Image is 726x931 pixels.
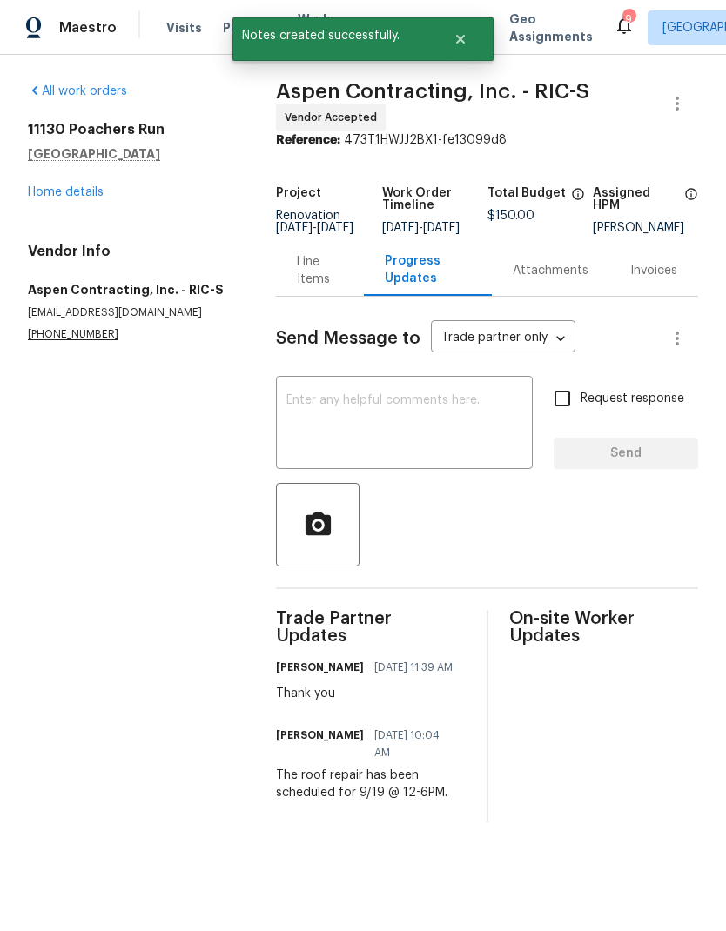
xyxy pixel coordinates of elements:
div: Progress Updates [385,252,471,287]
a: Home details [28,186,104,198]
div: Trade partner only [431,325,575,353]
span: [DATE] 11:39 AM [374,659,453,676]
h5: Project [276,187,321,199]
span: [DATE] [382,222,419,234]
div: Thank you [276,685,463,702]
span: Renovation [276,210,353,234]
h5: Work Order Timeline [382,187,487,211]
h6: [PERSON_NAME] [276,727,364,744]
span: [DATE] [423,222,460,234]
span: Aspen Contracting, Inc. - RIC-S [276,81,589,102]
span: Work Orders [298,10,342,45]
a: All work orders [28,85,127,97]
h5: Assigned HPM [593,187,679,211]
span: The hpm assigned to this work order. [684,187,698,222]
div: [PERSON_NAME] [593,222,698,234]
span: Request response [581,390,684,408]
span: Visits [166,19,202,37]
h5: Aspen Contracting, Inc. - RIC-S [28,281,234,298]
span: On-site Worker Updates [509,610,698,645]
span: [DATE] 10:04 AM [374,727,454,761]
div: Attachments [513,262,588,279]
span: Notes created successfully. [232,17,432,54]
span: Maestro [59,19,117,37]
span: [DATE] [276,222,313,234]
div: 473T1HWJJ2BX1-fe13099d8 [276,131,698,149]
span: $150.00 [487,210,534,222]
b: Reference: [276,134,340,146]
span: - [382,222,460,234]
div: 9 [622,10,635,28]
h4: Vendor Info [28,243,234,260]
span: Geo Assignments [509,10,593,45]
button: Close [432,22,489,57]
span: Send Message to [276,330,420,347]
span: Vendor Accepted [285,109,384,126]
span: Projects [223,19,277,37]
div: Line Items [297,253,343,288]
h6: [PERSON_NAME] [276,659,364,676]
span: - [276,222,353,234]
span: The total cost of line items that have been proposed by Opendoor. This sum includes line items th... [571,187,585,210]
span: Trade Partner Updates [276,610,465,645]
h5: Total Budget [487,187,566,199]
span: [DATE] [317,222,353,234]
div: The roof repair has been scheduled for 9/19 @ 12-6PM. [276,767,465,801]
div: Invoices [630,262,677,279]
